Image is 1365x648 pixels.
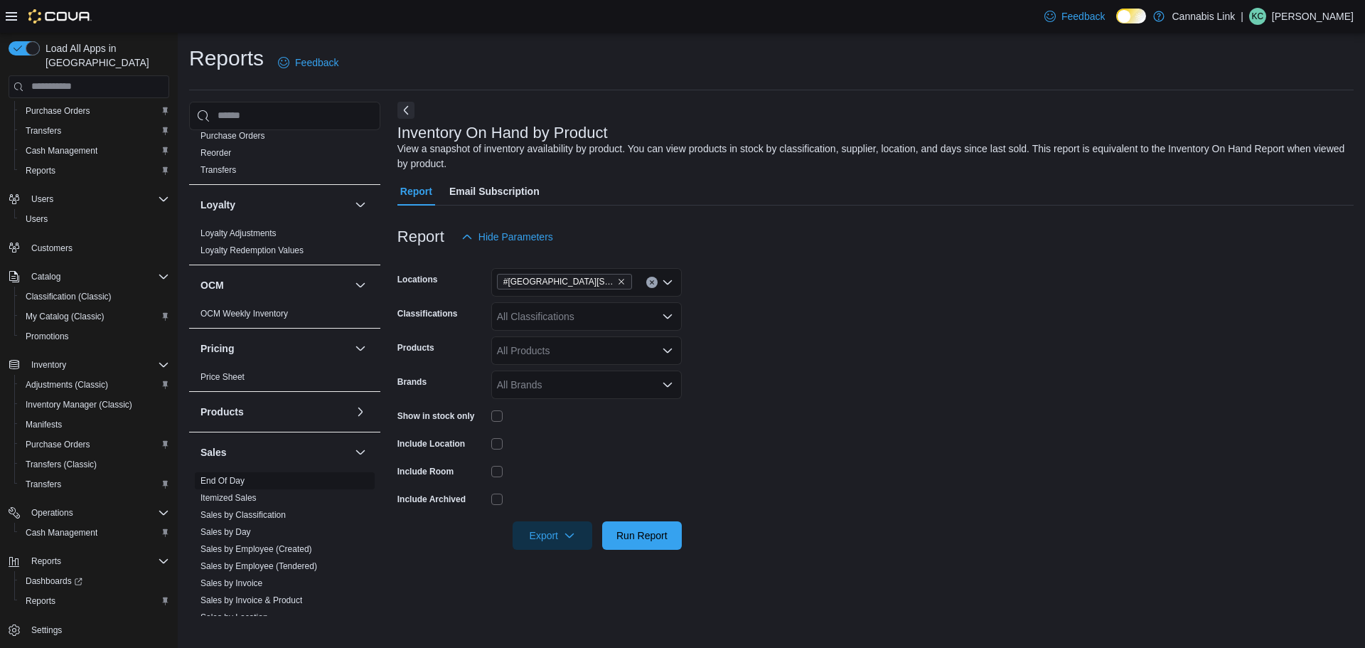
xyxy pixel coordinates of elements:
[1272,8,1354,25] p: [PERSON_NAME]
[200,278,349,292] button: OCM
[200,445,349,460] button: Sales
[397,466,454,477] label: Include Room
[1249,8,1266,25] div: Kayla Chow
[20,593,169,610] span: Reports
[26,191,59,208] button: Users
[26,504,79,521] button: Operations
[26,553,169,570] span: Reports
[26,240,78,257] a: Customers
[28,9,92,23] img: Cova
[272,48,344,77] a: Feedback
[200,561,317,572] span: Sales by Employee (Tendered)
[352,444,369,461] button: Sales
[26,213,48,225] span: Users
[26,575,82,587] span: Dashboards
[1116,9,1146,23] input: Dark Mode
[200,445,227,460] h3: Sales
[31,625,62,636] span: Settings
[200,526,251,538] span: Sales by Day
[397,376,427,388] label: Brands
[397,124,608,142] h3: Inventory On Hand by Product
[662,311,673,322] button: Open list of options
[20,328,169,345] span: Promotions
[295,55,338,70] span: Feedback
[26,419,62,430] span: Manifests
[26,268,169,285] span: Catalog
[617,277,626,286] button: Remove #1 1175 Hyde Park Road, Unit 2B from selection in this group
[200,130,265,142] span: Purchase Orders
[3,620,175,640] button: Settings
[14,474,175,494] button: Transfers
[14,375,175,395] button: Adjustments (Classic)
[20,436,169,453] span: Purchase Orders
[3,551,175,571] button: Reports
[397,410,475,422] label: Show in stock only
[503,275,614,289] span: #[GEOGRAPHIC_DATA][STREET_ADDRESS]
[40,41,169,70] span: Load All Apps in [GEOGRAPHIC_DATA]
[20,328,75,345] a: Promotions
[26,311,105,322] span: My Catalog (Classic)
[20,476,67,493] a: Transfers
[189,44,264,73] h1: Reports
[200,278,224,292] h3: OCM
[26,268,66,285] button: Catalog
[200,147,231,159] span: Reorder
[20,288,117,305] a: Classification (Classic)
[200,198,235,212] h3: Loyalty
[14,395,175,415] button: Inventory Manager (Classic)
[616,529,668,543] span: Run Report
[26,621,169,639] span: Settings
[26,459,97,470] span: Transfers (Classic)
[20,436,96,453] a: Purchase Orders
[14,161,175,181] button: Reports
[200,164,236,176] span: Transfers
[20,308,110,325] a: My Catalog (Classic)
[20,396,138,413] a: Inventory Manager (Classic)
[200,543,312,555] span: Sales by Employee (Created)
[200,612,268,622] a: Sales by Location
[662,277,673,288] button: Open list of options
[14,141,175,161] button: Cash Management
[14,287,175,307] button: Classification (Classic)
[26,439,90,450] span: Purchase Orders
[400,177,432,206] span: Report
[200,544,312,554] a: Sales by Employee (Created)
[200,148,231,158] a: Reorder
[26,553,67,570] button: Reports
[497,274,632,290] span: #1 1175 Hyde Park Road, Unit 2B
[31,193,53,205] span: Users
[14,435,175,455] button: Purchase Orders
[200,245,304,255] a: Loyalty Redemption Values
[200,165,236,175] a: Transfers
[26,479,61,490] span: Transfers
[200,309,288,319] a: OCM Weekly Inventory
[20,376,114,393] a: Adjustments (Classic)
[20,524,169,541] span: Cash Management
[14,591,175,611] button: Reports
[26,622,68,639] a: Settings
[200,493,257,503] a: Itemized Sales
[26,379,108,391] span: Adjustments (Classic)
[26,125,61,137] span: Transfers
[26,145,97,156] span: Cash Management
[662,345,673,356] button: Open list of options
[397,494,466,505] label: Include Archived
[14,571,175,591] a: Dashboards
[646,277,658,288] button: Clear input
[20,524,103,541] a: Cash Management
[521,521,584,550] span: Export
[352,340,369,357] button: Pricing
[1241,8,1243,25] p: |
[20,573,88,590] a: Dashboards
[20,162,61,179] a: Reports
[200,228,277,239] span: Loyalty Adjustments
[20,573,169,590] span: Dashboards
[3,355,175,375] button: Inventory
[20,102,96,119] a: Purchase Orders
[26,504,169,521] span: Operations
[20,396,169,413] span: Inventory Manager (Classic)
[31,359,66,371] span: Inventory
[449,177,540,206] span: Email Subscription
[397,438,465,450] label: Include Location
[20,211,169,228] span: Users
